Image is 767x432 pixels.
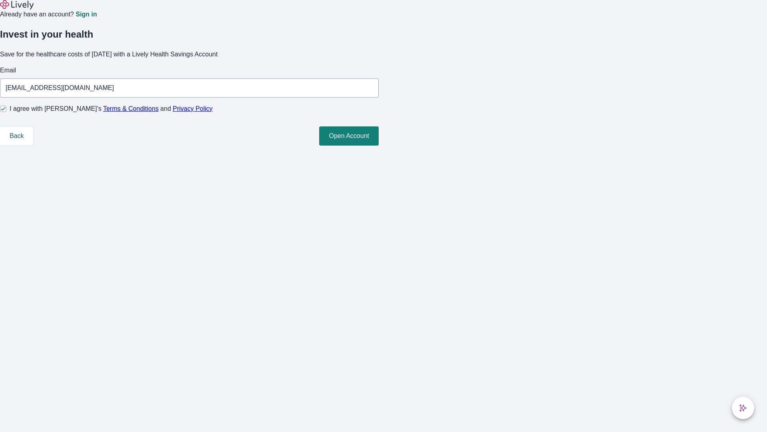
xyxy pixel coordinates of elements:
button: chat [732,397,754,419]
a: Terms & Conditions [103,105,159,112]
button: Open Account [319,126,379,146]
a: Sign in [76,11,97,18]
svg: Lively AI Assistant [739,404,747,412]
span: I agree with [PERSON_NAME]’s and [10,104,213,114]
a: Privacy Policy [173,105,213,112]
